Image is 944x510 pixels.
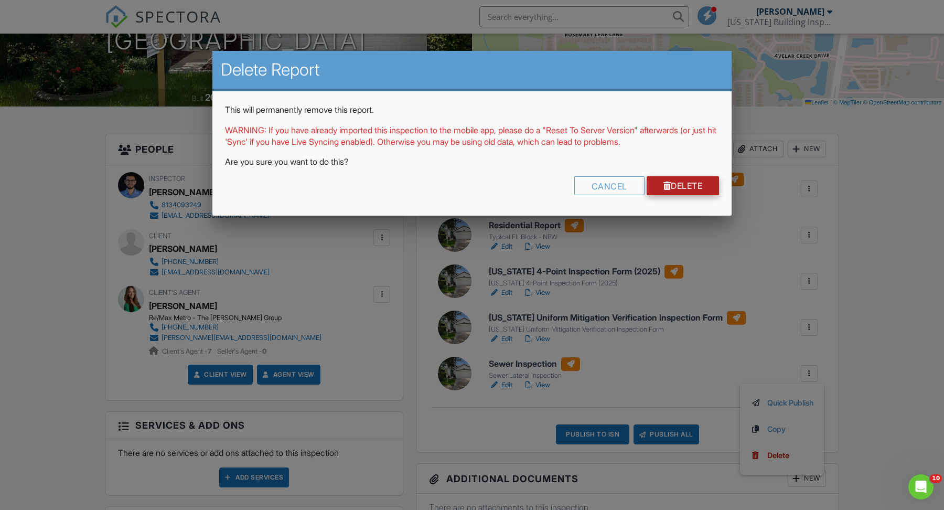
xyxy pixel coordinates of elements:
p: This will permanently remove this report. [225,104,719,115]
div: Cancel [574,176,645,195]
p: Are you sure you want to do this? [225,156,719,167]
iframe: Intercom live chat [908,474,934,500]
p: WARNING: If you have already imported this inspection to the mobile app, please do a "Reset To Se... [225,124,719,148]
h2: Delete Report [221,59,723,80]
a: Delete [647,176,720,195]
span: 10 [930,474,942,483]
